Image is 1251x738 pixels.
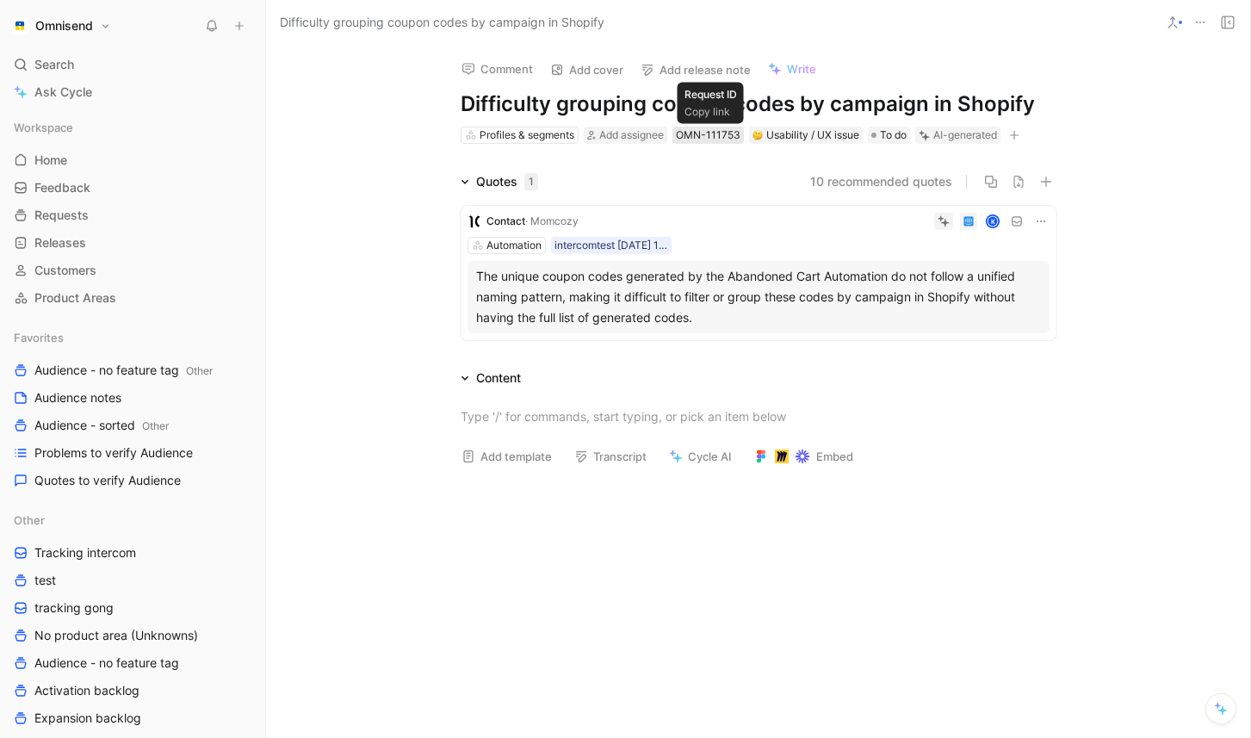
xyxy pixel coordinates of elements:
[34,417,169,435] span: Audience - sorted
[7,285,258,311] a: Product Areas
[14,512,45,529] span: Other
[7,567,258,593] a: test
[34,710,141,727] span: Expansion backlog
[7,678,258,704] a: Activation backlog
[7,507,258,533] div: Other
[476,171,538,192] div: Quotes
[752,127,859,144] div: Usability / UX issue
[142,419,169,432] span: Other
[454,57,541,81] button: Comment
[476,368,521,388] div: Content
[7,230,258,256] a: Releases
[7,705,258,731] a: Expansion backlog
[746,444,861,468] button: Embed
[34,599,114,617] span: tracking gong
[186,364,213,377] span: Other
[7,540,258,566] a: Tracking intercom
[7,175,258,201] a: Feedback
[34,179,90,196] span: Feedback
[486,214,525,227] span: Contact
[7,115,258,140] div: Workspace
[810,171,952,192] button: 10 recommended quotes
[7,595,258,621] a: tracking gong
[633,58,759,82] button: Add release note
[7,357,258,383] a: Audience - no feature tagOther
[280,12,604,33] span: Difficulty grouping coupon codes by campaign in Shopify
[7,52,258,78] div: Search
[987,216,998,227] div: K
[7,79,258,105] a: Ask Cycle
[7,468,258,493] a: Quotes to verify Audience
[454,444,560,468] button: Add template
[461,90,1056,118] h1: Difficulty grouping coupon codes by campaign in Shopify
[599,128,664,141] span: Add assignee
[7,412,258,438] a: Audience - sortedOther
[454,368,528,388] div: Content
[486,237,542,254] div: Automation
[34,262,96,279] span: Customers
[7,623,258,648] a: No product area (Unknowns)
[933,127,997,144] div: AI-generated
[760,57,824,81] button: Write
[7,385,258,411] a: Audience notes
[7,257,258,283] a: Customers
[11,17,28,34] img: Omnisend
[34,544,136,561] span: Tracking intercom
[480,127,574,144] div: Profiles & segments
[7,440,258,466] a: Problems to verify Audience
[34,152,67,169] span: Home
[476,266,1041,328] div: The unique coupon codes generated by the Abandoned Cart Automation do not follow a unified naming...
[676,127,740,144] div: OMN-111753
[749,127,863,144] div: 🤔Usability / UX issue
[524,173,538,190] div: 1
[787,61,816,77] span: Write
[34,289,116,307] span: Product Areas
[542,58,631,82] button: Add cover
[34,207,89,224] span: Requests
[34,362,213,380] span: Audience - no feature tag
[34,654,179,672] span: Audience - no feature tag
[868,127,910,144] div: To do
[34,444,193,462] span: Problems to verify Audience
[34,682,139,699] span: Activation backlog
[34,472,181,489] span: Quotes to verify Audience
[554,237,668,254] div: intercomtest [DATE] 13:46
[7,14,115,38] button: OmnisendOmnisend
[567,444,654,468] button: Transcript
[880,127,907,144] span: To do
[34,82,92,102] span: Ask Cycle
[14,329,64,346] span: Favorites
[752,130,763,140] img: 🤔
[34,234,86,251] span: Releases
[34,572,56,589] span: test
[34,389,121,406] span: Audience notes
[454,171,545,192] div: Quotes1
[7,147,258,173] a: Home
[35,18,93,34] h1: Omnisend
[7,650,258,676] a: Audience - no feature tag
[468,214,481,228] img: logo
[14,119,73,136] span: Workspace
[7,202,258,228] a: Requests
[34,627,198,644] span: No product area (Unknowns)
[7,325,258,350] div: Favorites
[661,444,740,468] button: Cycle AI
[34,54,74,75] span: Search
[525,214,579,227] span: · Momcozy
